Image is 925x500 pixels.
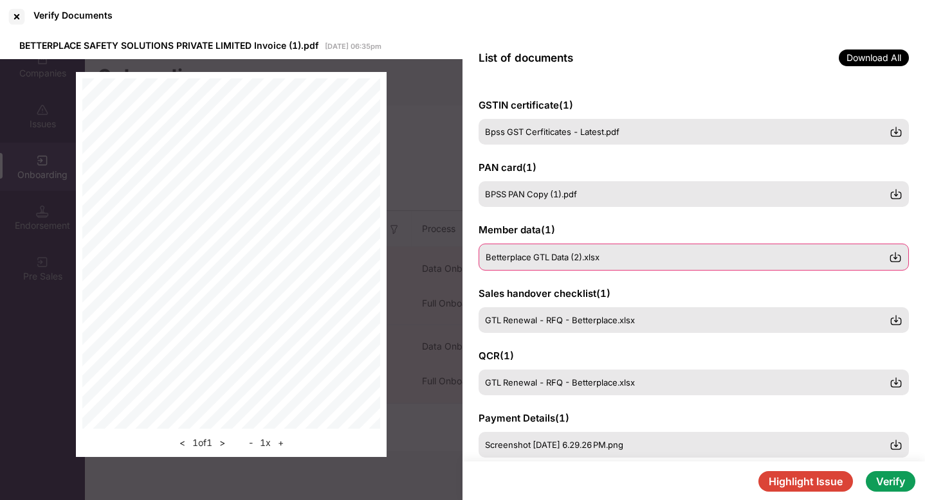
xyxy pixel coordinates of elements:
[890,438,902,451] img: svg+xml;base64,PHN2ZyBpZD0iRG93bmxvYWQtMzJ4MzIiIHhtbG5zPSJodHRwOi8vd3d3LnczLm9yZy8yMDAwL3N2ZyIgd2...
[485,315,635,325] span: GTL Renewal - RFQ - Betterplace.xlsx
[890,314,902,326] img: svg+xml;base64,PHN2ZyBpZD0iRG93bmxvYWQtMzJ4MzIiIHhtbG5zPSJodHRwOi8vd3d3LnczLm9yZy8yMDAwL3N2ZyIgd2...
[215,435,229,451] button: >
[479,412,569,424] span: Payment Details ( 1 )
[479,161,536,174] span: PAN card ( 1 )
[890,125,902,138] img: svg+xml;base64,PHN2ZyBpZD0iRG93bmxvYWQtMzJ4MzIiIHhtbG5zPSJodHRwOi8vd3d3LnczLm9yZy8yMDAwL3N2ZyIgd2...
[479,287,610,299] span: Sales handover checklist ( 1 )
[485,127,619,137] span: Bpss GST Cerfiticates - Latest.pdf
[486,252,600,262] span: Betterplace GTL Data (2).xlsx
[479,99,573,111] span: GSTIN certificate ( 1 )
[890,188,902,201] img: svg+xml;base64,PHN2ZyBpZD0iRG93bmxvYWQtMzJ4MzIiIHhtbG5zPSJodHRwOi8vd3d3LnczLm9yZy8yMDAwL3N2ZyIgd2...
[485,440,623,450] span: Screenshot [DATE] 6.29.26 PM.png
[479,350,514,362] span: QCR ( 1 )
[176,435,229,451] div: 1 of 1
[485,377,635,388] span: GTL Renewal - RFQ - Betterplace.xlsx
[245,435,257,451] button: -
[889,251,902,263] img: svg+xml;base64,PHN2ZyBpZD0iRG93bmxvYWQtMzJ4MzIiIHhtbG5zPSJodHRwOi8vd3d3LnczLm9yZy8yMDAwL3N2ZyIgd2...
[479,224,555,236] span: Member data ( 1 )
[19,40,318,51] span: BETTERPLACE SAFETY SOLUTIONS PRIVATE LIMITED Invoice (1).pdf
[485,189,577,199] span: BPSS PAN Copy (1).pdf
[890,376,902,389] img: svg+xml;base64,PHN2ZyBpZD0iRG93bmxvYWQtMzJ4MzIiIHhtbG5zPSJodHRwOi8vd3d3LnczLm9yZy8yMDAwL3N2ZyIgd2...
[176,435,189,451] button: <
[758,471,853,492] button: Highlight Issue
[839,49,909,66] span: Download All
[325,42,381,51] span: [DATE] 06:35pm
[274,435,288,451] button: +
[245,435,288,451] div: 1 x
[479,51,573,64] span: List of documents
[33,10,113,21] div: Verify Documents
[866,471,915,492] button: Verify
